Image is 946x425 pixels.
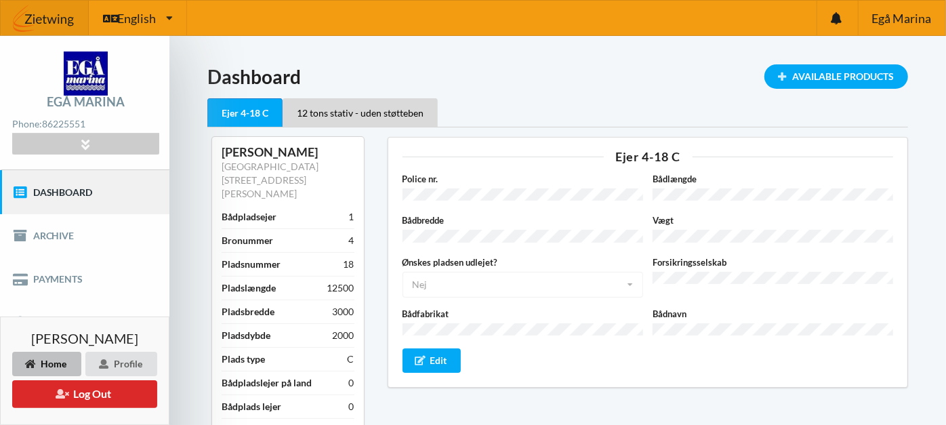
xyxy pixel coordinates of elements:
div: Profile [85,352,157,376]
div: Bådplads lejer [222,400,281,413]
div: Pladslængde [222,281,276,295]
span: Egå Marina [871,12,931,24]
a: [GEOGRAPHIC_DATA] [STREET_ADDRESS][PERSON_NAME] [222,161,318,199]
label: Forsikringsselskab [653,256,893,269]
div: 3000 [333,305,354,319]
div: Edit [403,348,461,373]
div: Pladsdybde [222,329,270,342]
label: Vægt [653,214,893,227]
div: Ejer 4-18 C [403,150,894,163]
label: Bådnavn [653,307,893,321]
div: Pladsbredde [222,305,274,319]
div: Pladsnummer [222,258,281,271]
div: Bronummer [222,234,273,247]
label: Ønskes pladsen udlejet? [403,256,643,269]
div: Bådpladslejer på land [222,376,312,390]
label: Bådfabrikat [403,307,643,321]
div: Bådpladsejer [222,210,276,224]
button: Log Out [12,380,157,408]
strong: 86225551 [42,118,85,129]
img: logo [64,52,108,96]
div: [PERSON_NAME] [222,144,354,160]
div: Available Products [764,64,908,89]
div: Ejer 4-18 C [207,98,283,127]
div: 18 [344,258,354,271]
label: Police nr. [403,172,643,186]
div: Phone: [12,115,159,134]
label: Bådlængde [653,172,893,186]
div: 12500 [327,281,354,295]
div: Plads type [222,352,265,366]
div: 12 tons stativ - uden støtteben [283,98,438,127]
div: 4 [349,234,354,247]
div: C [348,352,354,366]
div: 0 [349,376,354,390]
div: Egå Marina [47,96,125,108]
span: English [117,12,156,24]
div: 2000 [333,329,354,342]
div: 1 [349,210,354,224]
span: [PERSON_NAME] [31,331,138,345]
h1: Dashboard [207,64,908,89]
div: 0 [349,400,354,413]
div: Home [12,352,81,376]
label: Bådbredde [403,214,643,227]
